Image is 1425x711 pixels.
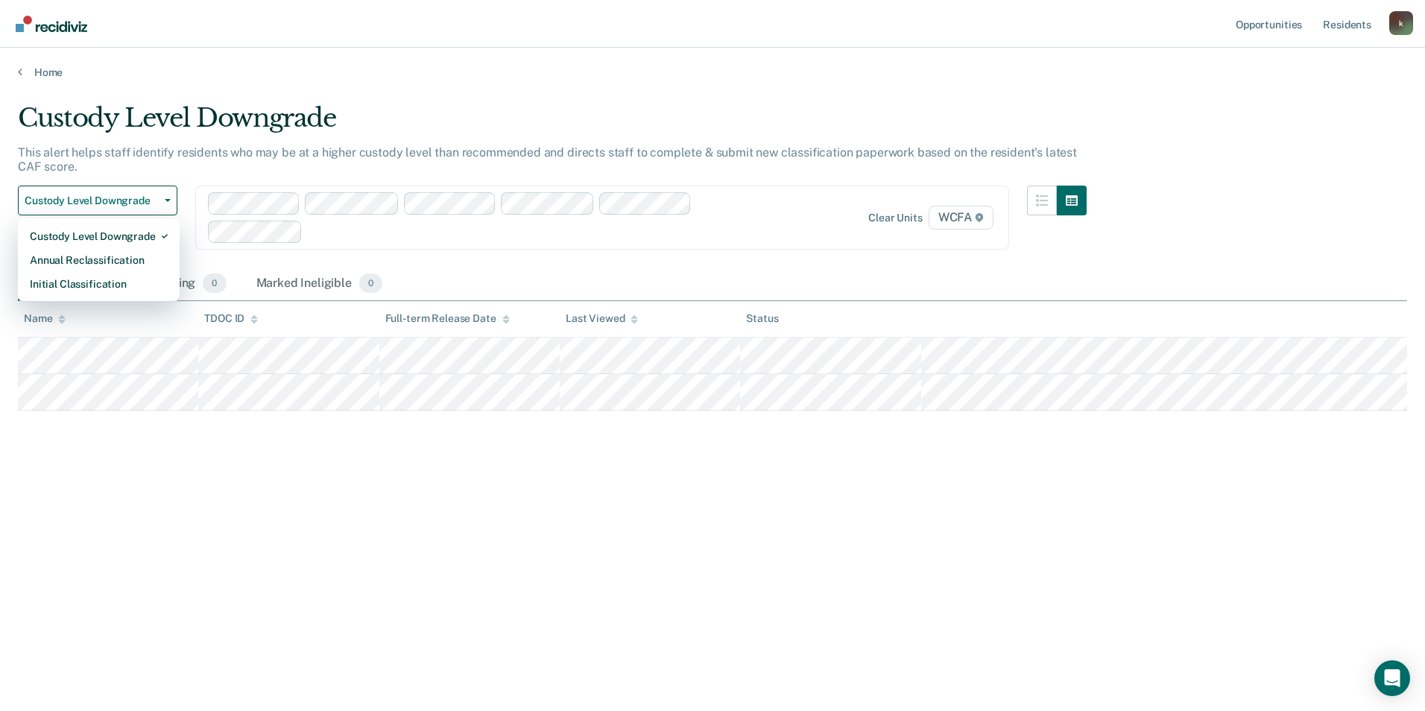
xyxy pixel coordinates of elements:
[929,206,993,230] span: WCFA
[204,312,258,325] div: TDOC ID
[1389,11,1413,35] button: Profile dropdown button
[24,312,66,325] div: Name
[566,312,638,325] div: Last Viewed
[1389,11,1413,35] div: k
[746,312,778,325] div: Status
[385,312,510,325] div: Full-term Release Date
[18,66,1407,79] a: Home
[203,274,226,293] span: 0
[148,268,229,300] div: Pending0
[18,145,1077,174] p: This alert helps staff identify residents who may be at a higher custody level than recommended a...
[18,103,1087,145] div: Custody Level Downgrade
[253,268,386,300] div: Marked Ineligible0
[359,274,382,293] span: 0
[18,186,177,215] button: Custody Level Downgrade
[30,224,168,248] div: Custody Level Downgrade
[1374,660,1410,696] div: Open Intercom Messenger
[25,195,159,207] span: Custody Level Downgrade
[30,248,168,272] div: Annual Reclassification
[30,272,168,296] div: Initial Classification
[868,212,923,224] div: Clear units
[16,16,87,32] img: Recidiviz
